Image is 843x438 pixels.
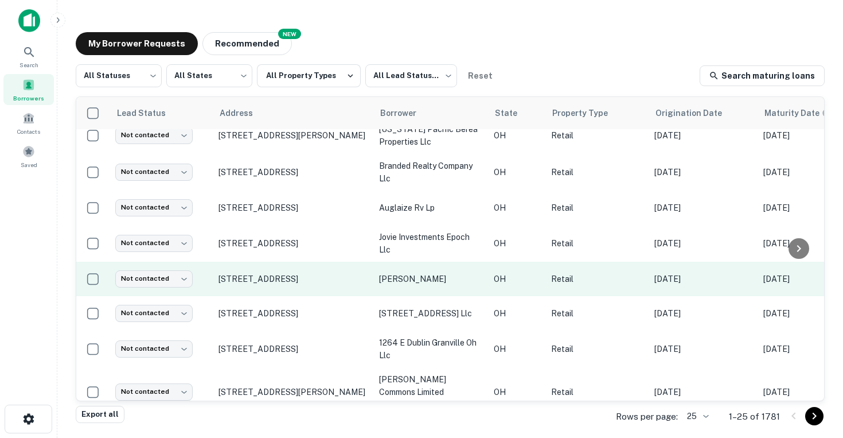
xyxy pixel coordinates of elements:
span: Lead Status [116,106,181,120]
span: Address [220,106,268,120]
p: [STREET_ADDRESS] [218,203,368,213]
a: Search [3,41,54,72]
button: All Property Types [257,64,361,87]
img: capitalize-icon.png [18,9,40,32]
a: Saved [3,141,54,172]
p: [STREET_ADDRESS] [218,167,368,177]
p: [DATE] [654,343,752,355]
p: [PERSON_NAME] [379,273,482,285]
div: Maturity dates displayed may be estimated. Please contact the lender for the most accurate maturi... [764,107,831,119]
div: Not contacted [115,383,193,400]
button: My Borrower Requests [76,32,198,55]
p: [STREET_ADDRESS] [218,344,368,354]
p: [DATE] [654,273,752,285]
div: All Lead Statuses [365,61,457,91]
span: Search [19,60,38,69]
p: Retail [551,307,643,320]
span: Borrower [380,106,431,120]
div: Not contacted [115,127,193,144]
p: 1–25 of 1781 [729,410,780,424]
a: Borrowers [3,74,54,105]
span: Borrowers [13,94,44,103]
p: [STREET_ADDRESS] [218,238,368,249]
th: State [488,97,545,129]
p: Retail [551,343,643,355]
div: All States [166,61,252,91]
p: OH [494,307,540,320]
p: OH [494,201,540,214]
div: Not contacted [115,199,193,216]
button: Reset [462,64,498,87]
p: Retail [551,386,643,398]
p: OH [494,129,540,142]
p: OH [494,386,540,398]
p: [STREET_ADDRESS][PERSON_NAME] [218,387,368,397]
h6: Maturity Date [764,107,819,119]
span: Origination Date [655,106,737,120]
p: [STREET_ADDRESS][PERSON_NAME] [218,130,368,141]
p: OH [494,273,540,285]
th: Property Type [545,97,649,129]
div: Not contacted [115,305,193,321]
div: All Statuses [76,61,162,91]
span: Saved [21,160,37,169]
button: Recommended [202,32,292,55]
p: Retail [551,129,643,142]
th: Origination Date [649,97,758,129]
span: State [495,106,532,120]
p: [DATE] [654,129,752,142]
p: Retail [551,201,643,214]
div: Not contacted [115,235,193,251]
a: Search maturing loans [700,65,825,86]
button: Go to next page [805,407,824,425]
p: branded realty company llc [379,160,482,185]
p: [STREET_ADDRESS] [218,308,368,319]
p: [PERSON_NAME] commons limited partnersh [379,373,482,411]
p: 1264 e dublin granville oh llc [379,336,482,362]
a: Contacts [3,107,54,138]
th: Address [213,97,373,129]
span: Property Type [552,106,623,120]
div: Not contacted [115,340,193,357]
p: [US_STATE] pacific berea properties llc [379,123,482,148]
p: [DATE] [654,201,752,214]
p: Rows per page: [616,410,678,424]
iframe: Chat Widget [786,309,843,365]
p: Retail [551,166,643,179]
p: [STREET_ADDRESS] [218,274,368,284]
th: Borrower [373,97,488,129]
p: OH [494,166,540,179]
p: [DATE] [654,237,752,250]
span: Contacts [17,127,40,136]
p: auglaize rv lp [379,201,482,214]
div: Not contacted [115,270,193,287]
p: Retail [551,273,643,285]
p: OH [494,237,540,250]
p: jovie investments epoch llc [379,231,482,256]
p: [DATE] [654,166,752,179]
th: Lead Status [110,97,213,129]
div: Not contacted [115,164,193,180]
button: Export all [76,406,124,423]
p: [DATE] [654,386,752,398]
p: [STREET_ADDRESS] llc [379,307,482,320]
p: OH [494,343,540,355]
p: [DATE] [654,307,752,320]
div: NEW [278,29,301,39]
p: Retail [551,237,643,250]
div: 25 [682,408,711,425]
